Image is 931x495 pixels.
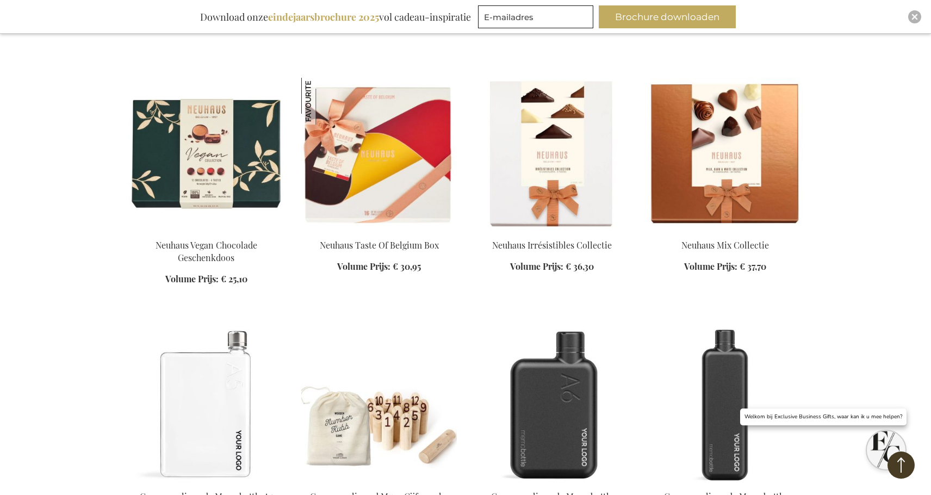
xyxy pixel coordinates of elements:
a: Neuhaus Taste Of Belgium Box Neuhaus Taste Of Belgium Box [301,226,457,236]
img: Personalised Muge Number Game - Brown [301,329,457,481]
span: Volume Prijs: [337,261,390,272]
span: Volume Prijs: [165,273,219,284]
img: Neuhaus Taste Of Belgium Box [301,78,348,125]
b: eindejaarsbrochure 2025 [268,10,379,23]
a: Neuhaus Mix Collection [647,226,803,236]
form: marketing offers and promotions [478,5,597,32]
img: Gepersonaliseerde Memobottle A5 [128,329,284,481]
span: Volume Prijs: [510,261,563,272]
a: Neuhaus Vegan Chocolade Geschenkdoos [156,239,257,263]
img: Neuhaus Irrésistibles Collection [474,78,630,230]
div: Close [908,10,921,23]
a: Neuhaus Irrésistibles Collectie [492,239,612,251]
span: € 36,30 [566,261,594,272]
span: Volume Prijs: [684,261,737,272]
a: Gepersonaliseerde Memobottle A5 [128,477,284,487]
span: € 30,95 [393,261,421,272]
div: Download onze vol cadeau-inspiratie [195,5,476,28]
img: Neuhaus Mix Collection [647,78,803,230]
img: Close [911,14,918,20]
img: Neuhaus Vegan Collection [128,78,284,230]
a: Volume Prijs: € 25,10 [165,273,247,286]
img: Gepersonaliseerde Memobottle Stainless Steel Slim - Zwart [647,329,803,481]
a: Personalised Muge Number Game - Brown [301,477,457,487]
input: E-mailadres [478,5,593,28]
span: € 25,10 [221,273,247,284]
a: Gepersonaliseerde Memobottle Stainless Steel A6 - Zwart [474,477,630,487]
a: Gepersonaliseerde Memobottle Stainless Steel Slim - Zwart [647,477,803,487]
a: Neuhaus Taste Of Belgium Box [320,239,439,251]
img: Gepersonaliseerde Memobottle Stainless Steel A6 - Zwart [474,329,630,481]
a: Volume Prijs: € 36,30 [510,261,594,273]
a: Neuhaus Irrésistibles Collection [474,226,630,236]
a: Neuhaus Vegan Collection [128,226,284,236]
a: Volume Prijs: € 30,95 [337,261,421,273]
button: Brochure downloaden [599,5,736,28]
a: Neuhaus Mix Collectie [681,239,769,251]
span: € 37,70 [740,261,766,272]
a: Volume Prijs: € 37,70 [684,261,766,273]
img: Neuhaus Taste Of Belgium Box [301,78,457,230]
